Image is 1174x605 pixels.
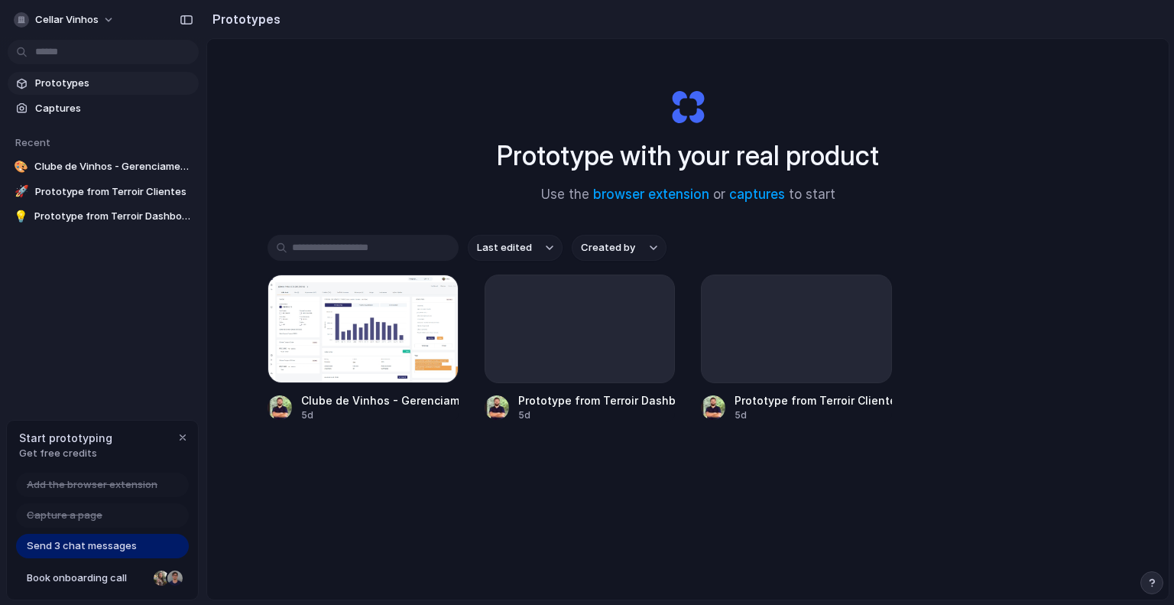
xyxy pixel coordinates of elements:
[15,136,50,148] span: Recent
[35,76,193,91] span: Prototypes
[8,205,199,228] a: 💡Prototype from Terroir Dashboard
[27,508,102,523] span: Capture a page
[735,408,892,422] div: 5d
[27,477,157,493] span: Add the browser extension
[34,159,193,174] span: Clube de Vinhos - Gerenciamento de Assinaturas
[581,240,635,255] span: Created by
[166,569,184,587] div: Christian Iacullo
[27,538,137,554] span: Send 3 chat messages
[518,408,676,422] div: 5d
[27,571,148,586] span: Book onboarding call
[268,275,459,422] a: Clube de Vinhos - Gerenciamento de AssinaturasClube de Vinhos - Gerenciamento de Assinaturas5d
[35,184,193,200] span: Prototype from Terroir Clientes
[497,135,879,176] h1: Prototype with your real product
[206,10,281,28] h2: Prototypes
[35,101,193,116] span: Captures
[8,155,199,178] a: 🎨Clube de Vinhos - Gerenciamento de Assinaturas
[8,97,199,120] a: Captures
[19,430,112,446] span: Start prototyping
[468,235,563,261] button: Last edited
[735,392,892,408] div: Prototype from Terroir Clientes
[34,209,193,224] span: Prototype from Terroir Dashboard
[485,275,676,422] a: Prototype from Terroir Dashboard5d
[541,185,835,205] span: Use the or to start
[301,408,459,422] div: 5d
[593,187,709,202] a: browser extension
[729,187,785,202] a: captures
[477,240,532,255] span: Last edited
[8,72,199,95] a: Prototypes
[301,392,459,408] div: Clube de Vinhos - Gerenciamento de Assinaturas
[152,569,170,587] div: Nicole Kubica
[14,159,28,174] div: 🎨
[8,8,122,32] button: Cellar Vinhos
[14,209,28,224] div: 💡
[701,275,892,422] a: Prototype from Terroir Clientes5d
[8,181,199,203] a: 🚀Prototype from Terroir Clientes
[35,12,99,28] span: Cellar Vinhos
[14,184,29,200] div: 🚀
[19,446,112,461] span: Get free credits
[16,566,189,590] a: Book onboarding call
[518,392,676,408] div: Prototype from Terroir Dashboard
[572,235,666,261] button: Created by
